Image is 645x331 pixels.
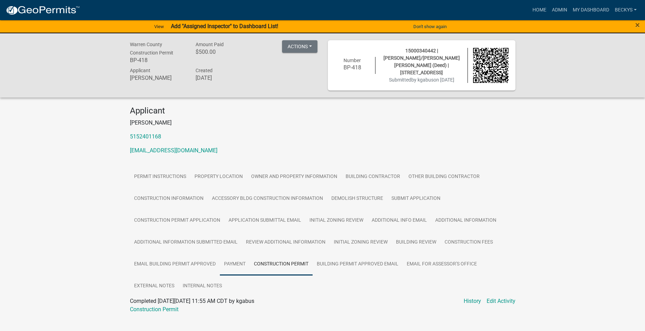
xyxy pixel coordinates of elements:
[130,231,242,254] a: Additional Information Submitted Email
[242,231,330,254] a: Review Additional Information
[130,188,208,210] a: Construction Information
[411,77,433,83] span: by kgabus
[220,253,250,275] a: Payment
[130,298,254,304] span: Completed [DATE][DATE] 11:55 AM CDT by kgabus
[392,231,440,254] a: Building Review
[403,253,481,275] a: Email for Assessor's Office
[612,3,639,17] a: beckys
[473,48,508,83] img: QR code
[344,58,361,63] span: Number
[196,68,213,73] span: Created
[411,21,449,32] button: Don't show again
[330,231,392,254] a: Initial Zoning Review
[224,210,305,232] a: Application Submittal Email
[387,188,445,210] a: Submit Application
[635,21,640,29] button: Close
[549,3,570,17] a: Admin
[404,166,484,188] a: Other Building Contractor
[464,297,481,305] a: History
[190,166,247,188] a: Property Location
[440,231,497,254] a: Construction Fees
[313,253,403,275] a: Building Permit Approved Email
[327,188,387,210] a: Demolish Structure
[130,166,190,188] a: Permit Instructions
[196,49,251,55] h6: $500.00
[130,57,185,63] h6: BP-418
[570,3,612,17] a: My Dashboard
[151,21,167,32] a: View
[196,75,251,81] h6: [DATE]
[208,188,327,210] a: Accessory Bldg Construction Information
[130,147,217,154] a: [EMAIL_ADDRESS][DOMAIN_NAME]
[130,133,161,140] a: 5152401168
[130,42,173,56] span: Warren County Construction Permit
[130,210,224,232] a: Construction Permit Application
[247,166,341,188] a: Owner and Property Information
[282,40,317,53] button: Actions
[179,275,226,297] a: Internal Notes
[130,275,179,297] a: External Notes
[130,306,179,313] a: Construction Permit
[130,119,515,127] p: [PERSON_NAME]
[431,210,501,232] a: Additional Information
[389,77,454,83] span: Submitted on [DATE]
[130,253,220,275] a: Email Building Permit Approved
[130,75,185,81] h6: [PERSON_NAME]
[530,3,549,17] a: Home
[383,48,460,75] span: 15000340442 | [PERSON_NAME]/[PERSON_NAME] [PERSON_NAME] (Deed) | [STREET_ADDRESS]
[341,166,404,188] a: Building Contractor
[196,42,224,47] span: Amount Paid
[487,297,515,305] a: Edit Activity
[335,64,370,71] h6: BP-418
[130,68,150,73] span: Applicant
[130,106,515,116] h4: Applicant
[171,23,278,29] strong: Add "Assigned Inspector" to Dashboard List!
[305,210,367,232] a: Initial Zoning Review
[250,253,313,275] a: Construction Permit
[367,210,431,232] a: Additional Info Email
[635,20,640,30] span: ×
